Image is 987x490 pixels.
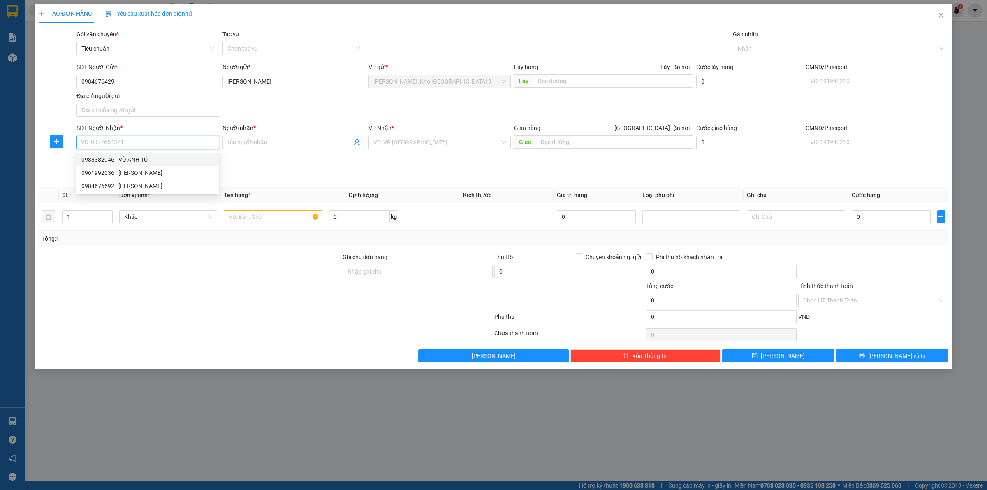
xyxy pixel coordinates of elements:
[747,210,845,223] input: Ghi Chú
[493,312,645,327] div: Phụ thu
[76,104,219,117] input: Địa chỉ của người gửi
[76,91,219,100] div: Địa chỉ người gửi
[696,64,733,70] label: Cước lấy hàng
[39,11,44,16] span: plus
[733,31,758,37] label: Gán nhãn
[533,74,693,88] input: Dọc đường
[514,125,540,131] span: Giao hàng
[868,351,926,360] span: [PERSON_NAME] và In
[514,74,533,88] span: Lấy
[39,10,92,17] span: TẠO ĐƠN HÀNG
[696,75,802,88] input: Cước lấy hàng
[570,349,721,362] button: deleteXóa Thông tin
[76,179,219,193] div: 0984676592 - Nguyễn Văn Sang
[653,253,726,262] span: Phí thu hộ khách nhận trả
[42,210,55,223] button: delete
[349,192,378,198] span: Định lượng
[514,135,536,149] span: Giao
[472,351,516,360] span: [PERSON_NAME]
[937,210,945,223] button: plus
[390,210,398,223] span: kg
[798,314,810,320] span: VND
[368,63,511,72] div: VP gửi
[557,210,636,223] input: 0
[222,63,365,72] div: Người gửi
[623,353,629,359] span: delete
[354,139,360,146] span: user-add
[343,254,388,260] label: Ghi chú đơn hàng
[632,351,668,360] span: Xóa Thông tin
[493,329,645,343] div: Chưa thanh toán
[105,11,112,17] img: icon
[722,349,834,362] button: save[PERSON_NAME]
[696,125,737,131] label: Cước giao hàng
[81,42,214,55] span: Tiêu chuẩn
[50,135,63,148] button: plus
[859,353,865,359] span: printer
[657,63,693,72] span: Lấy tận nơi
[752,353,758,359] span: save
[514,64,538,70] span: Lấy hàng
[51,138,63,145] span: plus
[343,265,493,278] input: Ghi chú đơn hàng
[124,211,212,223] span: Khác
[696,136,802,149] input: Cước giao hàng
[76,31,118,37] span: Gói vận chuyển
[463,192,491,198] span: Kích thước
[639,187,744,203] th: Loại phụ phí
[852,192,880,198] span: Cước hàng
[42,234,381,243] div: Tổng: 1
[368,125,392,131] span: VP Nhận
[76,63,219,72] div: SĐT Người Gửi
[81,181,214,190] div: 0984676592 - [PERSON_NAME]
[646,283,673,289] span: Tổng cước
[761,351,805,360] span: [PERSON_NAME]
[224,192,250,198] span: Tên hàng
[81,168,214,177] div: 0961992036 - [PERSON_NAME]
[81,155,214,164] div: 0938382946 - VÕ ANH TÚ
[536,135,693,149] input: Dọc đường
[557,192,587,198] span: Giá trị hàng
[938,12,944,19] span: close
[806,123,948,132] div: CMND/Passport
[806,63,948,72] div: CMND/Passport
[76,153,219,166] div: 0938382946 - VÕ ANH TÚ
[611,123,693,132] span: [GEOGRAPHIC_DATA] tận nơi
[105,10,192,17] span: Yêu cầu xuất hóa đơn điện tử
[222,31,239,37] label: Tác vụ
[373,75,506,88] span: Hồ Chí Minh: Kho Thủ Đức & Quận 9
[744,187,848,203] th: Ghi chú
[798,283,853,289] label: Hình thức thanh toán
[418,349,568,362] button: [PERSON_NAME]
[938,214,945,220] span: plus
[494,254,513,260] span: Thu Hộ
[582,253,644,262] span: Chuyển khoản ng. gửi
[62,192,69,198] span: SL
[119,192,150,198] span: Đơn vị tính
[76,123,219,132] div: SĐT Người Nhận
[222,123,365,132] div: Người nhận
[929,4,952,27] button: Close
[224,210,322,223] input: VD: Bàn, Ghế
[836,349,948,362] button: printer[PERSON_NAME] và In
[76,166,219,179] div: 0961992036 - Trần Minh Nhật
